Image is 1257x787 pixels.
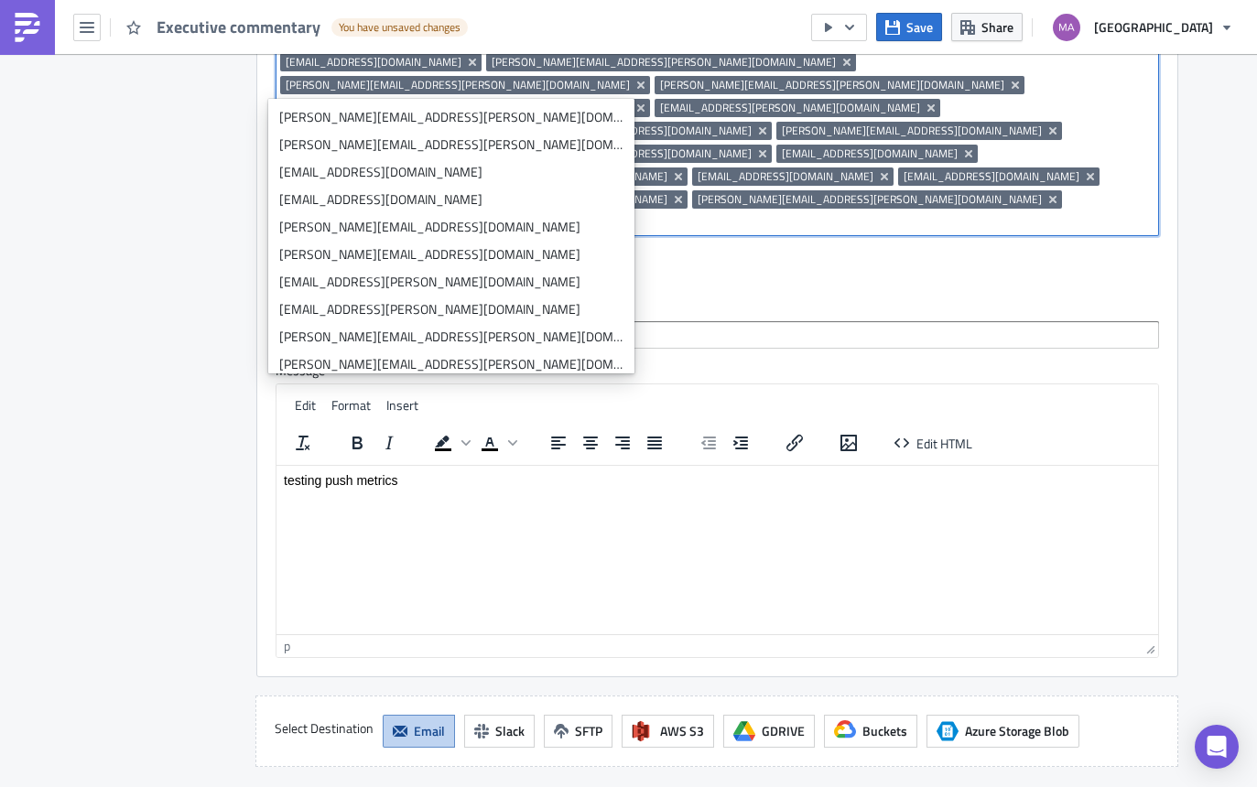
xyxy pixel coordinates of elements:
[698,169,873,184] span: [EMAIL_ADDRESS][DOMAIN_NAME]
[279,355,623,373] div: [PERSON_NAME][EMAIL_ADDRESS][PERSON_NAME][DOMAIN_NAME]
[492,55,836,70] span: [PERSON_NAME][EMAIL_ADDRESS][PERSON_NAME][DOMAIN_NAME]
[961,145,978,163] button: Remove Tag
[824,715,917,748] button: Buckets
[543,430,574,456] button: Align left
[634,99,650,117] button: Remove Tag
[279,273,623,291] div: [EMAIL_ADDRESS][PERSON_NAME][DOMAIN_NAME]
[279,218,623,236] div: [PERSON_NAME][EMAIL_ADDRESS][DOMAIN_NAME]
[1139,635,1158,657] div: Resize
[762,721,805,740] span: GDRIVE
[268,99,634,373] ul: selectable options
[887,430,980,456] button: Edit HTML
[723,715,815,748] button: GDRIVE
[295,395,316,415] span: Edit
[639,430,670,456] button: Justify
[157,16,322,39] span: Executive commentary
[607,430,638,456] button: Align right
[1042,7,1243,48] button: [GEOGRAPHIC_DATA]
[276,362,1159,379] label: Message
[279,190,623,209] div: [EMAIL_ADDRESS][DOMAIN_NAME]
[341,430,373,456] button: Bold
[660,721,704,740] span: AWS S3
[331,395,371,415] span: Format
[671,190,688,209] button: Remove Tag
[779,430,810,456] button: Insert/edit link
[782,124,1042,138] span: [PERSON_NAME][EMAIL_ADDRESS][DOMAIN_NAME]
[755,122,772,140] button: Remove Tag
[465,53,482,71] button: Remove Tag
[660,101,920,115] span: [EMAIL_ADDRESS][PERSON_NAME][DOMAIN_NAME]
[660,78,1004,92] span: [PERSON_NAME][EMAIL_ADDRESS][PERSON_NAME][DOMAIN_NAME]
[965,721,1069,740] span: Azure Storage Blob
[279,300,623,318] div: [EMAIL_ADDRESS][PERSON_NAME][DOMAIN_NAME]
[725,430,756,456] button: Increase indent
[840,53,856,71] button: Remove Tag
[916,433,972,452] span: Edit HTML
[275,715,374,742] label: Select Destination
[374,430,405,456] button: Italic
[276,466,1158,634] iframe: Rich Text Area
[755,145,772,163] button: Remove Tag
[495,721,525,740] span: Slack
[782,146,958,161] span: [EMAIL_ADDRESS][DOMAIN_NAME]
[1051,12,1082,43] img: Avatar
[926,715,1079,748] button: Azure Storage BlobAzure Storage Blob
[279,108,623,126] div: [PERSON_NAME][EMAIL_ADDRESS][PERSON_NAME][DOMAIN_NAME]
[279,328,623,346] div: [PERSON_NAME][EMAIL_ADDRESS][PERSON_NAME][DOMAIN_NAME]
[276,300,1159,317] label: Subject
[634,76,650,94] button: Remove Tag
[474,430,520,456] div: Text color
[383,715,455,748] button: Email
[698,192,1042,207] span: [PERSON_NAME][EMAIL_ADDRESS][PERSON_NAME][DOMAIN_NAME]
[693,430,724,456] button: Decrease indent
[13,13,42,42] img: PushMetrics
[906,17,933,37] span: Save
[386,395,418,415] span: Insert
[951,13,1023,41] button: Share
[981,17,1013,37] span: Share
[1046,190,1062,209] button: Remove Tag
[877,167,894,186] button: Remove Tag
[575,721,602,740] span: SFTP
[279,135,623,154] div: [PERSON_NAME][EMAIL_ADDRESS][PERSON_NAME][DOMAIN_NAME]
[1046,122,1062,140] button: Remove Tag
[279,163,623,181] div: [EMAIL_ADDRESS][DOMAIN_NAME]
[862,721,907,740] span: Buckets
[286,78,630,92] span: [PERSON_NAME][EMAIL_ADDRESS][PERSON_NAME][DOMAIN_NAME]
[1008,76,1024,94] button: Remove Tag
[622,715,714,748] button: AWS S3
[1195,725,1239,769] div: Open Intercom Messenger
[286,55,461,70] span: [EMAIL_ADDRESS][DOMAIN_NAME]
[339,20,461,35] span: You have unsaved changes
[924,99,940,117] button: Remove Tag
[1083,167,1100,186] button: Remove Tag
[544,715,612,748] button: SFTP
[414,721,445,740] span: Email
[464,715,535,748] button: Slack
[1094,17,1213,37] span: [GEOGRAPHIC_DATA]
[833,430,864,456] button: Insert/edit image
[428,430,473,456] div: Background color
[279,245,623,264] div: [PERSON_NAME][EMAIL_ADDRESS][DOMAIN_NAME]
[904,169,1079,184] span: [EMAIL_ADDRESS][DOMAIN_NAME]
[575,430,606,456] button: Align center
[671,167,688,186] button: Remove Tag
[937,720,959,742] span: Azure Storage Blob
[287,430,319,456] button: Clear formatting
[876,13,942,41] button: Save
[284,636,290,655] div: p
